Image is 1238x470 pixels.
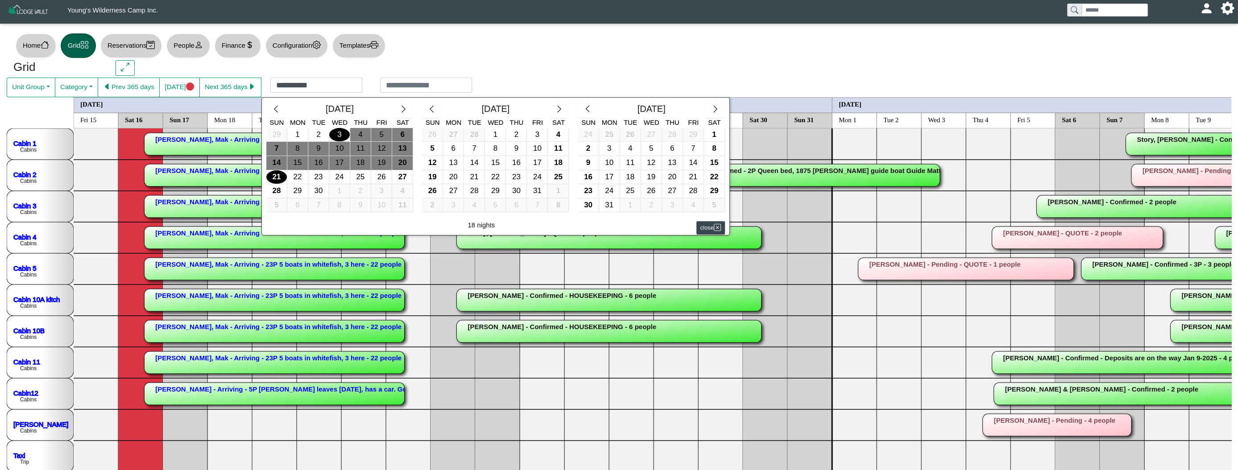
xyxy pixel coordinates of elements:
div: 25 [548,170,568,184]
button: 2 [506,128,527,142]
button: chevron right [550,102,569,118]
button: 7 [266,142,287,156]
div: 22 [704,170,725,184]
div: 4 [683,198,704,212]
div: 29 [683,128,704,142]
div: 21 [683,170,704,184]
div: 2 [506,128,526,142]
div: 15 [485,156,505,170]
button: 21 [266,170,287,185]
div: 29 [485,184,505,198]
div: 5 [371,128,392,142]
button: 22 [287,170,308,185]
div: 27 [443,184,464,198]
div: 22 [485,170,505,184]
div: 8 [485,142,505,156]
button: 3 [371,184,392,198]
span: Sat [708,119,720,126]
button: 10 [371,198,392,213]
button: 17 [599,170,620,185]
svg: chevron right [555,105,563,113]
div: 18 [620,170,641,184]
div: 16 [308,156,329,170]
div: 11 [548,142,568,156]
div: [DATE] [597,102,706,118]
span: Thu [354,119,368,126]
div: 3 [329,128,350,142]
button: 11 [392,198,413,213]
button: 27 [662,184,683,198]
button: 18 [350,156,371,170]
button: 20 [662,170,683,185]
button: 20 [443,170,464,185]
button: 4 [392,184,413,198]
button: 9 [350,198,371,213]
button: 12 [371,142,392,156]
span: Fri [532,119,543,126]
button: 16 [578,170,599,185]
button: 27 [443,184,464,198]
span: Tue [312,119,325,126]
button: 25 [350,170,371,185]
div: 10 [599,156,620,170]
button: 5 [266,198,287,213]
div: 12 [641,156,662,170]
div: 25 [620,184,641,198]
div: 5 [641,142,662,156]
svg: chevron right [399,105,408,113]
div: 28 [464,184,484,198]
div: [DATE] [441,102,550,118]
button: 2 [308,128,329,142]
div: 22 [287,170,308,184]
button: chevron right [394,102,413,118]
div: 9 [578,156,598,170]
button: 22 [485,170,506,185]
div: 27 [641,128,662,142]
button: 3 [527,128,548,142]
button: 25 [620,184,641,198]
div: 6 [287,198,308,212]
div: 17 [527,156,547,170]
div: 4 [548,128,568,142]
button: 6 [662,142,683,156]
div: 3 [662,198,683,212]
div: 2 [641,198,662,212]
div: 30 [578,198,598,212]
div: 31 [527,184,547,198]
button: 31 [527,184,548,198]
button: 6 [287,198,308,213]
button: 5 [485,198,506,213]
button: chevron left [578,102,597,118]
span: Fri [688,119,699,126]
div: 14 [683,156,704,170]
button: 22 [704,170,725,185]
div: [DATE] [286,102,394,118]
button: 12 [422,156,443,170]
div: 30 [308,184,329,198]
div: 23 [506,170,526,184]
button: 3 [443,198,464,213]
button: 18 [620,170,641,185]
span: Sat [397,119,409,126]
svg: chevron left [584,105,592,113]
button: 17 [527,156,548,170]
div: 13 [662,156,683,170]
span: Wed [644,119,659,126]
div: 25 [350,170,371,184]
div: 7 [464,142,484,156]
button: 15 [485,156,506,170]
button: 29 [704,184,725,198]
button: 1 [329,184,350,198]
button: 4 [620,142,641,156]
button: 7 [527,198,548,213]
button: 1 [704,128,725,142]
button: 15 [287,156,308,170]
div: 26 [422,184,443,198]
button: 14 [464,156,485,170]
div: 19 [641,170,662,184]
span: Mon [446,119,461,126]
button: 16 [506,156,527,170]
